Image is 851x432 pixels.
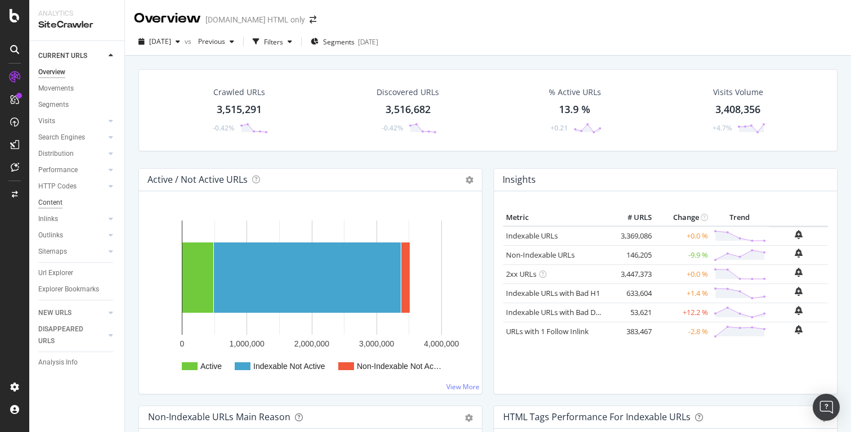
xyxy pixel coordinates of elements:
[180,339,185,348] text: 0
[610,209,655,226] th: # URLS
[424,339,459,348] text: 4,000,000
[149,37,171,46] span: 2025 Aug. 21st
[38,323,105,347] a: DISAPPEARED URLS
[38,181,105,192] a: HTTP Codes
[205,14,305,25] div: [DOMAIN_NAME] HTML only
[549,87,601,98] div: % Active URLs
[213,87,265,98] div: Crawled URLs
[38,164,105,176] a: Performance
[655,303,711,322] td: +12.2 %
[655,245,711,264] td: -9.9 %
[38,229,63,241] div: Outlinks
[148,209,473,385] svg: A chart.
[38,307,105,319] a: NEW URLS
[655,264,711,283] td: +0.0 %
[230,339,265,348] text: 1,000,000
[465,414,473,422] div: gear
[795,306,803,315] div: bell-plus
[655,283,711,303] td: +1.4 %
[795,325,803,334] div: bell-plus
[38,115,105,127] a: Visits
[550,123,568,133] div: +0.21
[713,87,763,98] div: Visits Volume
[610,322,655,341] td: 383,467
[813,394,840,421] div: Open Intercom Messenger
[795,268,803,277] div: bell-plus
[503,172,536,187] h4: Insights
[38,229,105,241] a: Outlinks
[38,9,115,19] div: Analytics
[38,132,85,143] div: Search Engines
[357,362,441,371] text: Non-Indexable Not Ac…
[38,357,78,368] div: Analysis Info
[38,115,55,127] div: Visits
[506,231,558,241] a: Indexable URLs
[358,37,378,47] div: [DATE]
[38,50,105,62] a: CURRENT URLS
[185,37,194,46] span: vs
[38,197,117,209] a: Content
[38,357,117,368] a: Analysis Info
[38,267,117,279] a: Url Explorer
[795,249,803,258] div: bell-plus
[200,362,222,371] text: Active
[147,172,248,187] h4: Active / Not Active URLs
[506,326,589,336] a: URLs with 1 Follow Inlink
[377,87,439,98] div: Discovered URLs
[38,197,62,209] div: Content
[310,16,316,24] div: arrow-right-arrow-left
[38,132,105,143] a: Search Engines
[506,307,629,317] a: Indexable URLs with Bad Description
[323,37,355,47] span: Segments
[386,102,431,117] div: 3,516,682
[38,246,105,258] a: Sitemaps
[213,123,234,133] div: -0.42%
[38,307,71,319] div: NEW URLS
[610,245,655,264] td: 146,205
[795,287,803,296] div: bell-plus
[134,9,201,28] div: Overview
[382,123,403,133] div: -0.42%
[248,33,297,51] button: Filters
[264,37,283,47] div: Filters
[713,123,732,133] div: +4.7%
[503,209,610,226] th: Metric
[38,83,117,94] a: Movements
[38,164,78,176] div: Performance
[134,33,185,51] button: [DATE]
[38,66,117,78] a: Overview
[610,226,655,246] td: 3,369,086
[194,33,239,51] button: Previous
[38,267,73,279] div: Url Explorer
[38,148,74,160] div: Distribution
[253,362,325,371] text: Indexable Not Active
[38,246,67,258] div: Sitemaps
[38,283,117,295] a: Explorer Bookmarks
[194,37,225,46] span: Previous
[38,99,69,111] div: Segments
[559,102,590,117] div: 13.9 %
[38,283,99,295] div: Explorer Bookmarks
[38,148,105,160] a: Distribution
[655,226,711,246] td: +0.0 %
[38,66,65,78] div: Overview
[610,283,655,303] td: 633,604
[38,213,105,225] a: Inlinks
[38,181,77,192] div: HTTP Codes
[655,209,711,226] th: Change
[306,33,383,51] button: Segments[DATE]
[217,102,262,117] div: 3,515,291
[506,250,575,260] a: Non-Indexable URLs
[294,339,329,348] text: 2,000,000
[506,288,600,298] a: Indexable URLs with Bad H1
[503,411,691,422] div: HTML Tags Performance for Indexable URLs
[506,269,536,279] a: 2xx URLs
[38,213,58,225] div: Inlinks
[465,176,473,184] i: Options
[715,102,760,117] div: 3,408,356
[711,209,769,226] th: Trend
[38,50,87,62] div: CURRENT URLS
[655,322,711,341] td: -2.8 %
[38,99,117,111] a: Segments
